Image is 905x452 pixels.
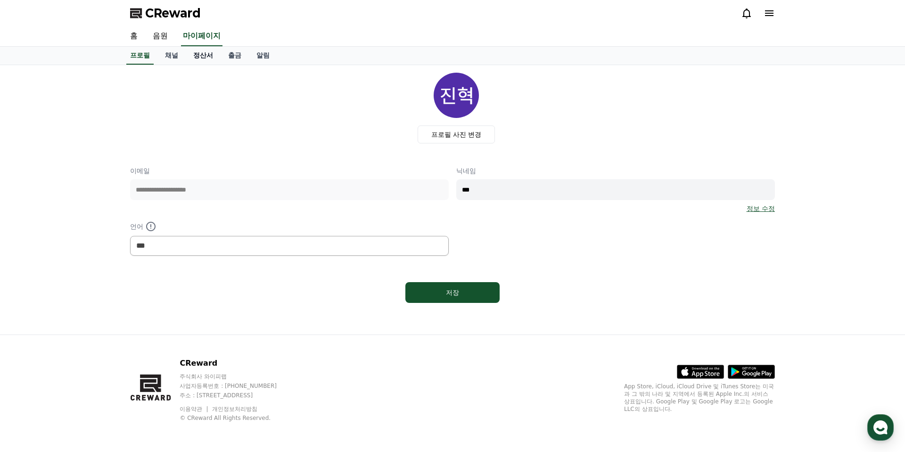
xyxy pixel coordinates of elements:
[126,47,154,65] a: 프로필
[424,288,481,297] div: 저장
[86,314,98,321] span: 대화
[180,392,295,399] p: 주소 : [STREET_ADDRESS]
[221,47,249,65] a: 출금
[624,383,775,413] p: App Store, iCloud, iCloud Drive 및 iTunes Store는 미국과 그 밖의 나라 및 지역에서 등록된 Apple Inc.의 서비스 상표입니다. Goo...
[122,299,181,323] a: 설정
[456,166,775,176] p: 닉네임
[146,313,157,321] span: 설정
[180,382,295,390] p: 사업자등록번호 : [PHONE_NUMBER]
[212,406,257,412] a: 개인정보처리방침
[434,73,479,118] img: profile_image
[3,299,62,323] a: 홈
[418,126,495,143] label: 프로필 사진 변경
[130,6,201,21] a: CReward
[180,406,209,412] a: 이용약관
[62,299,122,323] a: 대화
[130,221,449,232] p: 언어
[180,373,295,380] p: 주식회사 와이피랩
[180,358,295,369] p: CReward
[249,47,277,65] a: 알림
[145,26,175,46] a: 음원
[747,204,775,213] a: 정보 수정
[405,282,500,303] button: 저장
[30,313,35,321] span: 홈
[180,414,295,422] p: © CReward All Rights Reserved.
[130,166,449,176] p: 이메일
[181,26,222,46] a: 마이페이지
[186,47,221,65] a: 정산서
[145,6,201,21] span: CReward
[123,26,145,46] a: 홈
[157,47,186,65] a: 채널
